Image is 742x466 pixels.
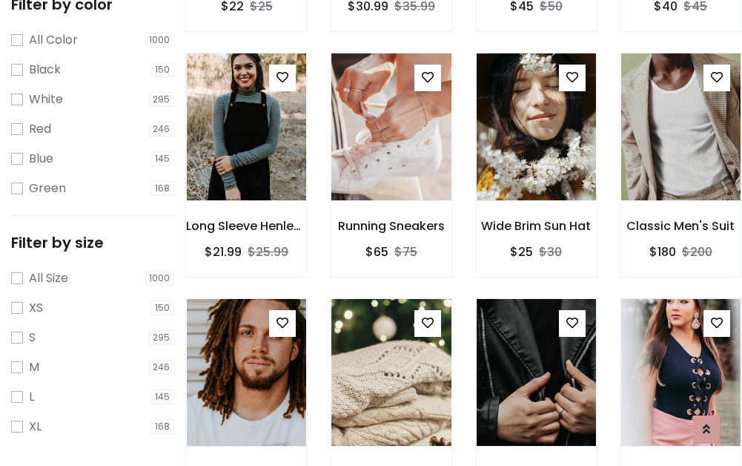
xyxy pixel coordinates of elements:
span: 1000 [145,271,175,286]
span: 150 [151,62,175,77]
h5: Filter by size [11,234,174,252]
h6: Classic Men's Suit [620,219,741,233]
label: All Size [29,269,68,287]
span: 150 [151,301,175,315]
del: $25.99 [248,243,288,260]
del: $200 [682,243,712,260]
span: 145 [151,390,175,404]
span: 246 [149,122,175,137]
span: 1000 [145,33,175,47]
h6: Wide Brim Sun Hat [476,219,597,233]
h6: Running Sneakers [331,219,451,233]
label: White [29,91,63,108]
span: 145 [151,151,175,166]
label: Green [29,180,66,197]
label: Black [29,61,61,79]
span: 168 [151,419,175,434]
label: XL [29,418,42,436]
span: 295 [149,92,175,107]
del: $30 [539,243,562,260]
h6: Long Sleeve Henley T-Shirt [186,219,307,233]
label: M [29,358,39,376]
label: All Color [29,31,78,49]
label: Red [29,120,51,138]
h6: $21.99 [205,245,242,259]
h6: $180 [649,245,676,259]
label: L [29,388,34,406]
h6: $25 [510,245,533,259]
label: XS [29,299,43,317]
label: Blue [29,150,53,168]
label: S [29,329,36,347]
span: 295 [149,330,175,345]
del: $75 [394,243,417,260]
span: 168 [151,181,175,196]
h6: $65 [365,245,388,259]
span: 246 [149,360,175,375]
